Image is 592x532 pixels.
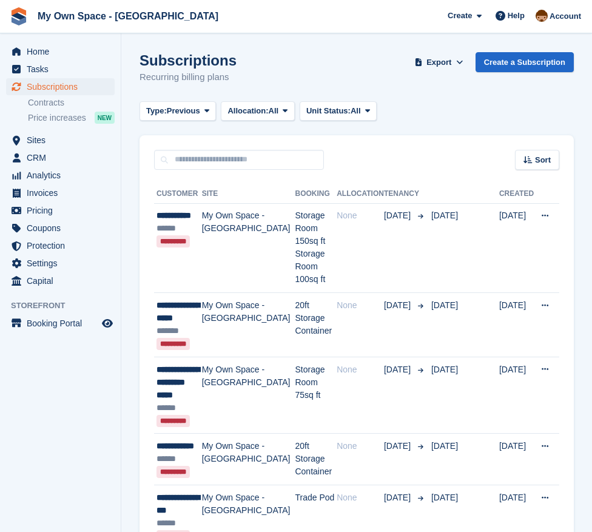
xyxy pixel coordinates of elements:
a: menu [6,61,115,78]
span: Account [550,10,581,22]
span: Sort [535,154,551,166]
td: [DATE] [499,203,534,293]
a: menu [6,167,115,184]
td: [DATE] [499,357,534,434]
img: stora-icon-8386f47178a22dfd0bd8f6a31ec36ba5ce8667c1dd55bd0f319d3a0aa187defe.svg [10,7,28,25]
td: My Own Space - [GEOGRAPHIC_DATA] [202,434,295,485]
span: All [269,105,279,117]
span: [DATE] [431,441,458,451]
span: Subscriptions [27,78,99,95]
p: Recurring billing plans [140,70,237,84]
span: Booking Portal [27,315,99,332]
td: Storage Room 150sq ft Storage Room 100sq ft [295,203,337,293]
img: Paula Harris [536,10,548,22]
span: CRM [27,149,99,166]
button: Allocation: All [221,101,295,121]
a: menu [6,132,115,149]
a: Preview store [100,316,115,331]
th: Created [499,184,534,204]
span: Pricing [27,202,99,219]
th: Tenancy [384,184,426,204]
a: menu [6,255,115,272]
div: None [337,299,384,312]
a: menu [6,43,115,60]
th: Booking [295,184,337,204]
span: Settings [27,255,99,272]
span: Create [448,10,472,22]
a: menu [6,184,115,201]
span: Analytics [27,167,99,184]
span: Export [426,56,451,69]
span: [DATE] [431,365,458,374]
span: Protection [27,237,99,254]
a: menu [6,315,115,332]
span: Tasks [27,61,99,78]
span: Type: [146,105,167,117]
td: [DATE] [499,293,534,357]
div: None [337,491,384,504]
span: Invoices [27,184,99,201]
span: Capital [27,272,99,289]
span: Help [508,10,525,22]
a: My Own Space - [GEOGRAPHIC_DATA] [33,6,223,26]
td: My Own Space - [GEOGRAPHIC_DATA] [202,203,295,293]
span: Allocation: [227,105,268,117]
span: [DATE] [431,210,458,220]
span: [DATE] [384,209,413,222]
td: [DATE] [499,434,534,485]
a: menu [6,202,115,219]
span: [DATE] [384,363,413,376]
a: menu [6,220,115,237]
span: [DATE] [384,491,413,504]
a: Create a Subscription [476,52,574,72]
td: My Own Space - [GEOGRAPHIC_DATA] [202,357,295,434]
span: Storefront [11,300,121,312]
span: [DATE] [384,440,413,453]
td: My Own Space - [GEOGRAPHIC_DATA] [202,293,295,357]
span: Price increases [28,112,86,124]
span: All [351,105,361,117]
span: Home [27,43,99,60]
span: [DATE] [431,493,458,502]
div: NEW [95,112,115,124]
td: 20ft Storage Container [295,293,337,357]
div: None [337,363,384,376]
td: 20ft Storage Container [295,434,337,485]
td: Storage Room 75sq ft [295,357,337,434]
a: Price increases NEW [28,111,115,124]
th: Allocation [337,184,384,204]
span: Previous [167,105,200,117]
span: Sites [27,132,99,149]
div: None [337,209,384,222]
span: Unit Status: [306,105,351,117]
a: menu [6,149,115,166]
span: [DATE] [384,299,413,312]
th: Site [202,184,295,204]
a: menu [6,272,115,289]
button: Unit Status: All [300,101,377,121]
a: Contracts [28,97,115,109]
h1: Subscriptions [140,52,237,69]
span: Coupons [27,220,99,237]
div: None [337,440,384,453]
th: Customer [154,184,202,204]
a: menu [6,237,115,254]
button: Export [412,52,466,72]
a: menu [6,78,115,95]
span: [DATE] [431,300,458,310]
button: Type: Previous [140,101,216,121]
